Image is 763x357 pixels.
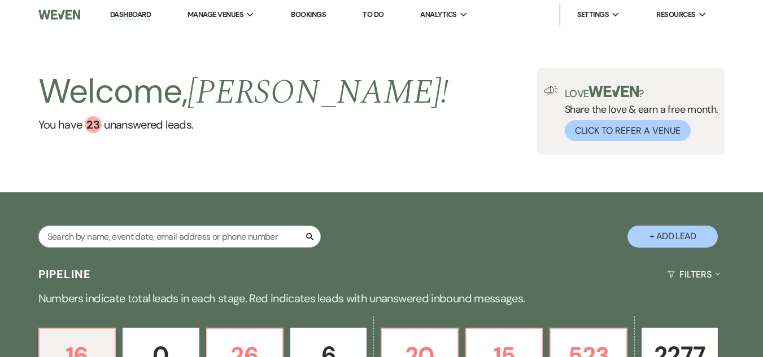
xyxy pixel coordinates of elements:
[627,226,718,248] button: + Add Lead
[558,86,718,141] div: Share the love & earn a free month.
[38,266,91,282] h3: Pipeline
[544,86,558,95] img: loud-speaker-illustration.svg
[38,226,321,248] input: Search by name, event date, email address or phone number
[38,3,81,27] img: Weven Logo
[85,116,102,133] div: 23
[188,67,448,118] span: [PERSON_NAME] !
[577,9,609,20] span: Settings
[363,10,383,19] a: To Do
[291,10,326,19] a: Bookings
[38,68,449,116] h2: Welcome,
[188,9,243,20] span: Manage Venues
[565,86,718,99] p: Love ?
[110,10,151,20] a: Dashboard
[420,9,456,20] span: Analytics
[565,120,691,141] button: Click to Refer a Venue
[663,259,725,289] button: Filters
[656,9,695,20] span: Resources
[588,86,639,97] img: weven-logo-green.svg
[38,116,449,133] a: You have 23 unanswered leads.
